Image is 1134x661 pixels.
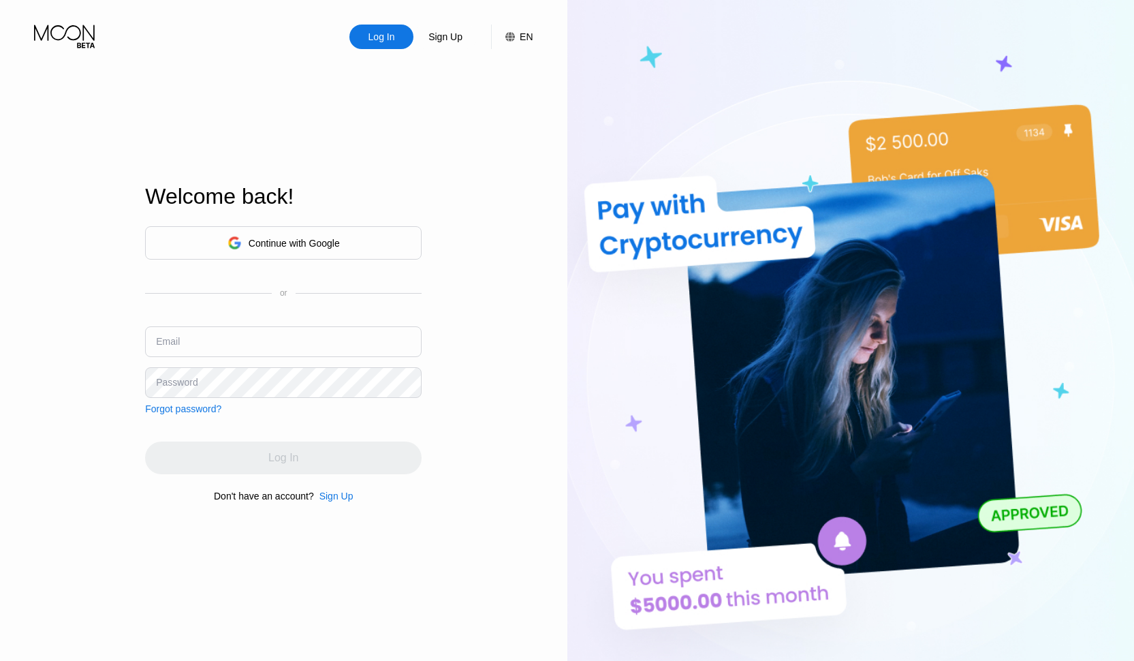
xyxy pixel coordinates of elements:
div: Sign Up [314,491,353,502]
div: Welcome back! [145,184,422,209]
div: Password [156,377,198,388]
div: Don't have an account? [214,491,314,502]
div: Sign Up [427,30,464,44]
div: or [280,288,287,298]
div: Log In [349,25,413,49]
div: Forgot password? [145,403,221,414]
div: Continue with Google [145,226,422,260]
div: EN [491,25,533,49]
div: Log In [367,30,396,44]
div: Sign Up [319,491,353,502]
div: Sign Up [413,25,477,49]
div: EN [520,31,533,42]
div: Email [156,336,180,347]
div: Continue with Google [249,238,340,249]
